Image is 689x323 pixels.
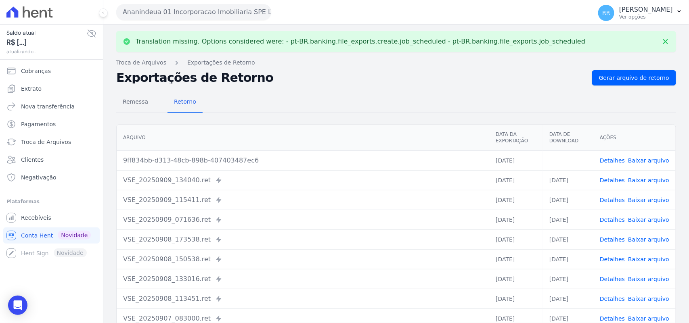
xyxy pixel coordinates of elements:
a: Pagamentos [3,116,100,132]
span: atualizando... [6,48,87,55]
a: Nova transferência [3,98,100,115]
a: Baixar arquivo [628,236,669,243]
td: [DATE] [543,229,593,249]
h2: Exportações de Retorno [116,72,586,83]
a: Baixar arquivo [628,296,669,302]
p: Ver opções [619,14,673,20]
td: [DATE] [489,150,543,170]
div: VSE_20250908_150538.ret [123,254,483,264]
a: Baixar arquivo [628,256,669,263]
div: VSE_20250909_134040.ret [123,175,483,185]
span: Extrato [21,85,42,93]
span: Saldo atual [6,29,87,37]
td: [DATE] [489,249,543,269]
a: Detalhes [600,177,625,183]
span: Nova transferência [21,102,75,110]
a: Baixar arquivo [628,315,669,322]
a: Detalhes [600,197,625,203]
th: Ações [593,125,676,151]
span: Clientes [21,156,44,164]
a: Clientes [3,152,100,168]
a: Extrato [3,81,100,97]
a: Baixar arquivo [628,197,669,203]
span: Remessa [118,94,153,110]
div: Open Intercom Messenger [8,296,27,315]
a: Recebíveis [3,210,100,226]
a: Gerar arquivo de retorno [592,70,676,85]
td: [DATE] [489,190,543,210]
a: Retorno [168,92,203,113]
a: Detalhes [600,217,625,223]
span: Gerar arquivo de retorno [599,74,669,82]
a: Negativação [3,169,100,185]
a: Baixar arquivo [628,276,669,282]
a: Detalhes [600,236,625,243]
a: Conta Hent Novidade [3,227,100,244]
td: [DATE] [489,289,543,308]
div: VSE_20250909_071636.ret [123,215,483,225]
nav: Sidebar [6,63,96,261]
a: Detalhes [600,157,625,164]
a: Detalhes [600,315,625,322]
nav: Breadcrumb [116,58,676,67]
a: Remessa [116,92,155,113]
a: Baixar arquivo [628,157,669,164]
td: [DATE] [489,210,543,229]
span: Novidade [58,231,91,240]
div: VSE_20250908_173538.ret [123,235,483,244]
td: [DATE] [489,269,543,289]
td: [DATE] [543,289,593,308]
a: Troca de Arquivos [116,58,166,67]
a: Baixar arquivo [628,217,669,223]
div: Plataformas [6,197,96,206]
span: Conta Hent [21,231,53,240]
button: RR [PERSON_NAME] Ver opções [592,2,689,24]
td: [DATE] [489,170,543,190]
td: [DATE] [489,229,543,249]
a: Cobranças [3,63,100,79]
span: Negativação [21,173,57,181]
p: Translation missing. Options considered were: - pt-BR.banking.file_exports.create.job_scheduled -... [136,38,585,46]
button: Ananindeua 01 Incorporacao Imobiliaria SPE LTDA [116,4,271,20]
a: Detalhes [600,256,625,263]
th: Data da Exportação [489,125,543,151]
span: Retorno [169,94,201,110]
span: Troca de Arquivos [21,138,71,146]
td: [DATE] [543,190,593,210]
td: [DATE] [543,170,593,190]
td: [DATE] [543,269,593,289]
th: Arquivo [117,125,489,151]
th: Data de Download [543,125,593,151]
span: Pagamentos [21,120,56,128]
span: RR [602,10,610,16]
a: Baixar arquivo [628,177,669,183]
div: VSE_20250908_113451.ret [123,294,483,304]
a: Detalhes [600,296,625,302]
td: [DATE] [543,210,593,229]
span: Cobranças [21,67,51,75]
div: VSE_20250909_115411.ret [123,195,483,205]
div: 9ff834bb-d313-48cb-898b-407403487ec6 [123,156,483,165]
p: [PERSON_NAME] [619,6,673,14]
span: Recebíveis [21,214,51,222]
td: [DATE] [543,249,593,269]
a: Troca de Arquivos [3,134,100,150]
span: R$ [...] [6,37,87,48]
a: Detalhes [600,276,625,282]
div: VSE_20250908_133016.ret [123,274,483,284]
a: Exportações de Retorno [187,58,255,67]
